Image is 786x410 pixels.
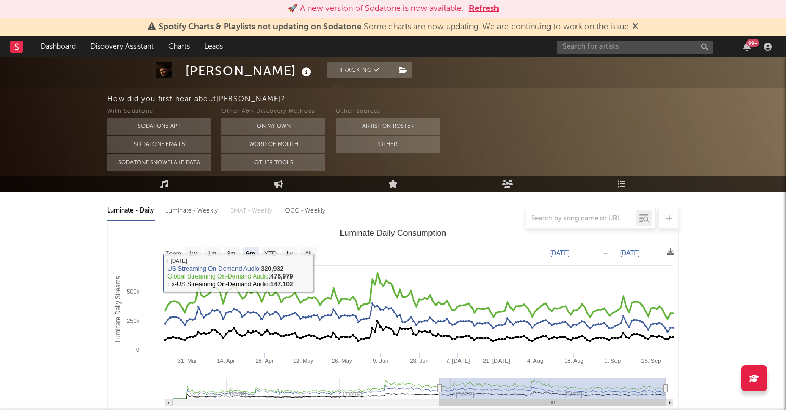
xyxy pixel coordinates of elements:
[256,358,274,364] text: 28. Apr
[208,250,217,257] text: 1m
[469,3,499,15] button: Refresh
[107,154,211,171] button: Sodatone Snowflake Data
[159,23,629,31] span: : Some charts are now updating. We are continuing to work on the issue
[620,249,640,257] text: [DATE]
[305,250,311,257] text: All
[483,358,510,364] text: 21. [DATE]
[557,41,713,54] input: Search for artists
[127,318,139,324] text: 250k
[336,136,440,153] button: Other
[246,250,255,257] text: 6m
[264,250,277,257] text: YTD
[189,250,198,257] text: 1w
[287,3,464,15] div: 🚀 A new version of Sodatone is now available.
[332,358,352,364] text: 26. May
[641,358,661,364] text: 15. Sep
[185,62,314,80] div: [PERSON_NAME]
[527,358,543,364] text: 4. Aug
[107,105,211,118] div: With Sodatone
[602,249,609,257] text: →
[632,23,638,31] span: Dismiss
[221,118,325,135] button: On My Own
[564,358,583,364] text: 18. Aug
[136,347,139,353] text: 0
[293,358,314,364] text: 12. May
[221,136,325,153] button: Word Of Mouth
[107,93,786,105] div: How did you first hear about [PERSON_NAME] ?
[743,43,751,51] button: 99+
[221,154,325,171] button: Other Tools
[746,39,759,47] div: 99 +
[107,202,155,220] div: Luminate - Daily
[217,358,235,364] text: 14. Apr
[107,136,211,153] button: Sodatone Emails
[336,118,440,135] button: Artist on Roster
[550,249,570,257] text: [DATE]
[178,358,198,364] text: 31. Mar
[410,358,428,364] text: 23. Jun
[114,276,122,342] text: Luminate Daily Streams
[446,358,470,364] text: 7. [DATE]
[33,36,83,57] a: Dashboard
[165,202,220,220] div: Luminate - Weekly
[227,250,236,257] text: 3m
[197,36,230,57] a: Leads
[221,105,325,118] div: Other A&R Discovery Methods
[107,118,211,135] button: Sodatone App
[127,288,139,295] text: 500k
[285,202,326,220] div: OCC - Weekly
[165,250,181,257] text: Zoom
[161,36,197,57] a: Charts
[83,36,161,57] a: Discovery Assistant
[373,358,388,364] text: 9. Jun
[159,23,361,31] span: Spotify Charts & Playlists not updating on Sodatone
[340,229,447,237] text: Luminate Daily Consumption
[604,358,621,364] text: 1. Sep
[286,250,293,257] text: 1y
[336,105,440,118] div: Other Sources
[526,215,636,223] input: Search by song name or URL
[327,62,392,78] button: Tracking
